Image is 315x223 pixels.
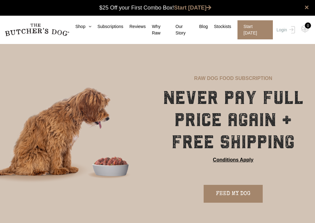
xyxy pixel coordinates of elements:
a: Blog [193,23,208,30]
a: Start [DATE] [231,20,275,39]
a: FEED MY DOG [204,185,263,203]
a: Login [275,20,295,39]
a: Shop [69,23,91,30]
a: Start [DATE] [174,5,212,11]
a: Why Raw [146,23,169,36]
img: TBD_Cart-Empty.png [301,25,309,33]
a: close [305,4,309,11]
a: Conditions Apply [213,156,253,164]
a: Stockists [208,23,231,30]
h1: NEVER PAY FULL PRICE AGAIN + FREE SHIPPING [159,87,308,153]
a: Reviews [123,23,146,30]
p: RAW DOG FOOD SUBSCRIPTION [194,75,272,82]
a: Subscriptions [91,23,123,30]
div: 0 [305,22,311,29]
a: Our Story [169,23,193,36]
span: Start [DATE] [237,20,273,39]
